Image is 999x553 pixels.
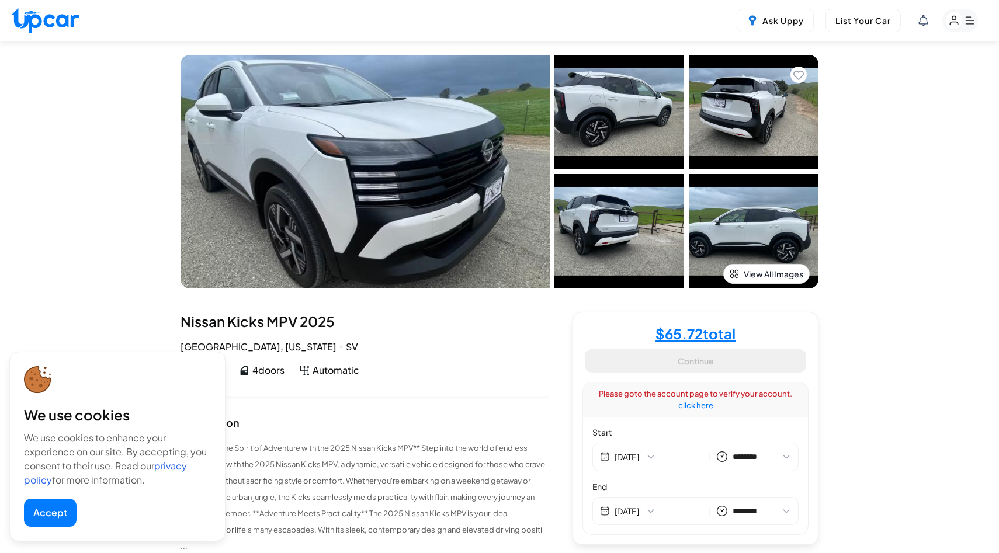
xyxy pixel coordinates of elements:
[744,268,803,280] span: View All Images
[709,450,712,464] span: |
[730,269,739,279] img: view-all
[615,451,704,462] button: [DATE]
[723,264,810,284] button: View All Images
[24,366,51,394] img: cookie-icon.svg
[554,55,684,169] img: Car Image 1
[181,55,550,288] img: Car
[24,499,77,527] button: Accept
[24,431,211,487] div: We use cookies to enhance your experience on our site. By accepting, you consent to their use. Re...
[181,340,549,354] div: [GEOGRAPHIC_DATA], [US_STATE] SV
[554,174,684,288] img: Car Image 3
[737,9,814,32] button: Ask Uppy
[655,326,736,340] h4: $ 65.72 total
[592,426,799,438] label: Start
[615,505,704,517] button: [DATE]
[599,389,792,410] span: Please goto the account page to verify your account.
[252,363,285,377] span: 4 doors
[709,505,712,518] span: |
[689,174,818,288] img: Car Image 4
[592,481,799,492] label: End
[313,363,359,377] span: Automatic
[585,349,806,373] button: Continue
[181,312,549,331] div: Nissan Kicks MPV 2025
[12,8,79,33] img: Upcar Logo
[790,67,807,83] button: Add to favorites
[747,15,758,26] img: Uppy
[678,401,713,410] a: click here
[825,9,901,32] button: List Your Car
[24,405,211,424] div: We use cookies
[689,55,818,169] img: Car Image 2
